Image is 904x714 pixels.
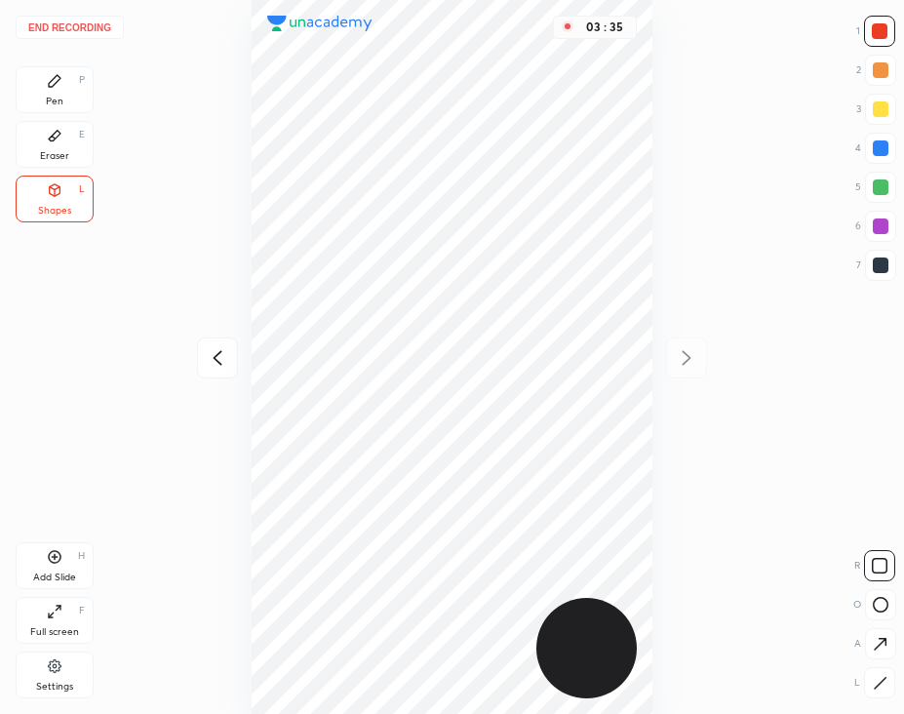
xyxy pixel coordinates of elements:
div: Eraser [40,151,69,161]
div: L [854,667,895,698]
div: Shapes [38,206,71,216]
div: Settings [36,682,73,692]
div: 1 [856,16,895,47]
div: 6 [855,211,896,242]
div: Full screen [30,627,79,637]
div: 7 [856,250,896,281]
div: 3 [856,94,896,125]
div: A [854,628,896,659]
div: 03 : 35 [581,20,628,34]
div: O [853,589,896,620]
img: logo.38c385cc.svg [267,16,373,31]
div: Pen [46,97,63,106]
div: Add Slide [33,573,76,582]
div: R [854,550,895,581]
div: E [79,130,85,139]
div: 4 [855,133,896,164]
div: P [79,75,85,85]
div: F [79,606,85,615]
div: 5 [855,172,896,203]
div: 2 [856,55,896,86]
div: H [78,551,85,561]
div: L [79,184,85,194]
button: End recording [16,16,124,39]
